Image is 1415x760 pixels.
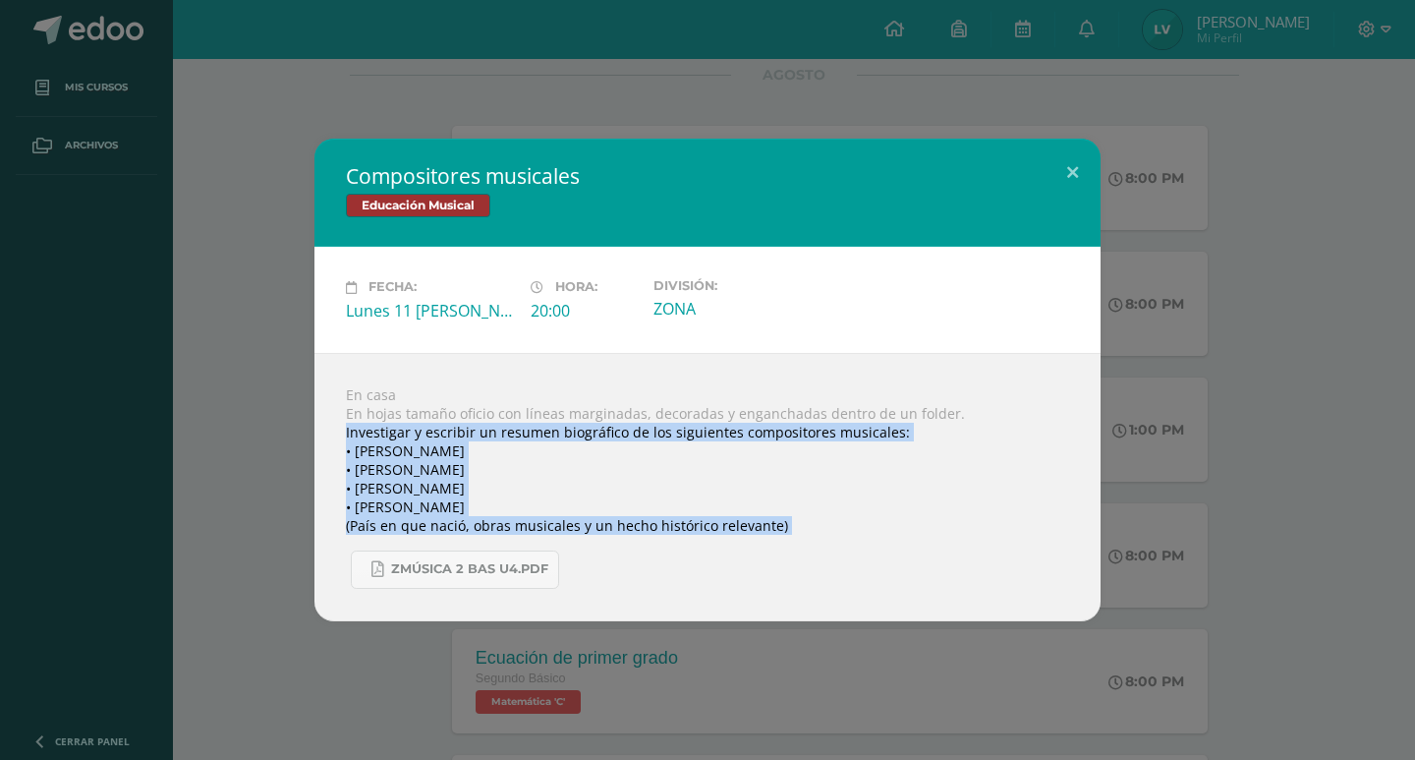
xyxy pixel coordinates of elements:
[346,162,1069,190] h2: Compositores musicales
[653,298,822,320] div: ZONA
[653,278,822,293] label: División:
[555,280,597,295] span: Hora:
[531,300,638,322] div: 20:00
[391,561,548,577] span: Zmúsica 2 Bas U4.pdf
[346,300,515,322] div: Lunes 11 [PERSON_NAME]
[351,551,559,589] a: Zmúsica 2 Bas U4.pdf
[1045,139,1101,205] button: Close (Esc)
[346,194,490,217] span: Educación Musical
[314,353,1101,621] div: En casa En hojas tamaño oficio con líneas marginadas, decoradas y enganchadas dentro de un folder...
[368,280,417,295] span: Fecha:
